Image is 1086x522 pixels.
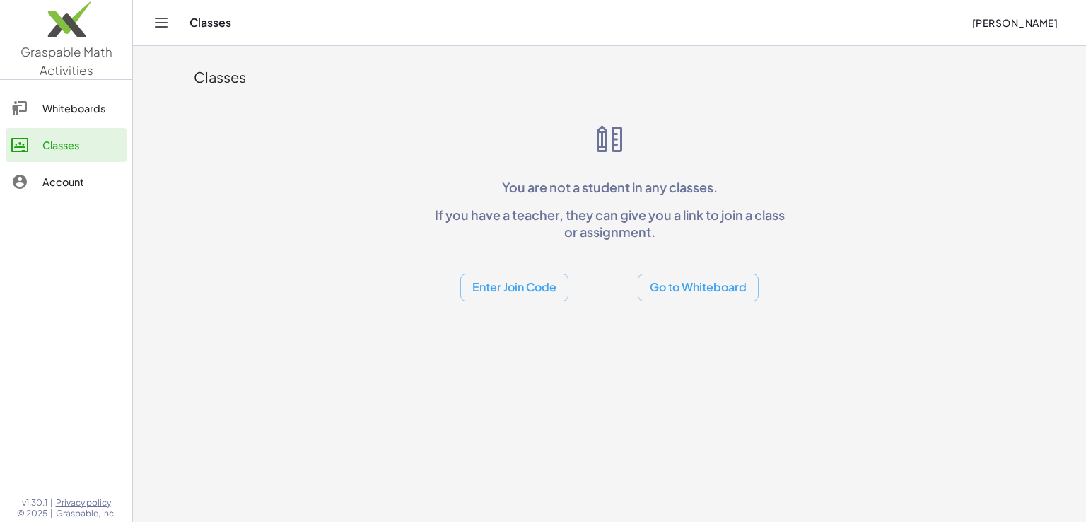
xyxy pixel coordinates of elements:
[460,274,568,301] button: Enter Join Code
[638,274,759,301] button: Go to Whiteboard
[150,11,173,34] button: Toggle navigation
[50,508,53,519] span: |
[6,165,127,199] a: Account
[21,44,112,78] span: Graspable Math Activities
[6,128,127,162] a: Classes
[22,497,47,509] span: v1.30.1
[42,100,121,117] div: Whiteboards
[960,10,1069,35] button: [PERSON_NAME]
[428,207,790,240] p: If you have a teacher, they can give you a link to join a class or assignment.
[6,91,127,125] a: Whiteboards
[56,497,116,509] a: Privacy policy
[971,16,1058,29] span: [PERSON_NAME]
[56,508,116,519] span: Graspable, Inc.
[194,67,1025,87] div: Classes
[17,508,47,519] span: © 2025
[42,137,121,153] div: Classes
[428,179,790,195] p: You are not a student in any classes.
[50,497,53,509] span: |
[42,173,121,190] div: Account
